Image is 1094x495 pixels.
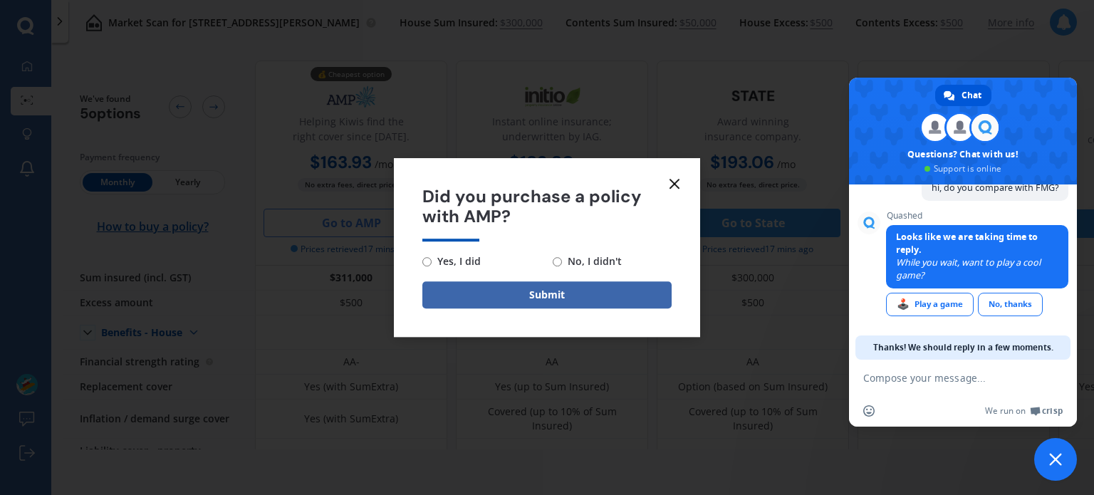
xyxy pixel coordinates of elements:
[962,85,981,106] span: Chat
[886,293,974,316] div: Play a game
[935,85,991,106] div: Chat
[873,335,1053,360] span: Thanks! We should reply in a few moments.
[985,405,1063,417] a: We run onCrisp
[863,405,875,417] span: Insert an emoji
[896,256,1041,281] span: While you wait, want to play a cool game?
[896,231,1038,256] span: Looks like we are taking time to reply.
[897,298,910,310] span: 🕹️
[422,187,672,228] span: Did you purchase a policy with AMP?
[422,281,672,308] button: Submit
[553,257,562,266] input: No, I didn't
[985,405,1026,417] span: We run on
[422,257,432,266] input: Yes, I did
[886,211,1068,221] span: Quashed
[932,182,1058,194] span: hi, do you compare with FMG?
[978,293,1043,316] div: No, thanks
[1034,438,1077,481] div: Close chat
[562,253,622,270] span: No, I didn't
[863,372,1031,385] textarea: Compose your message...
[432,253,481,270] span: Yes, I did
[1042,405,1063,417] span: Crisp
